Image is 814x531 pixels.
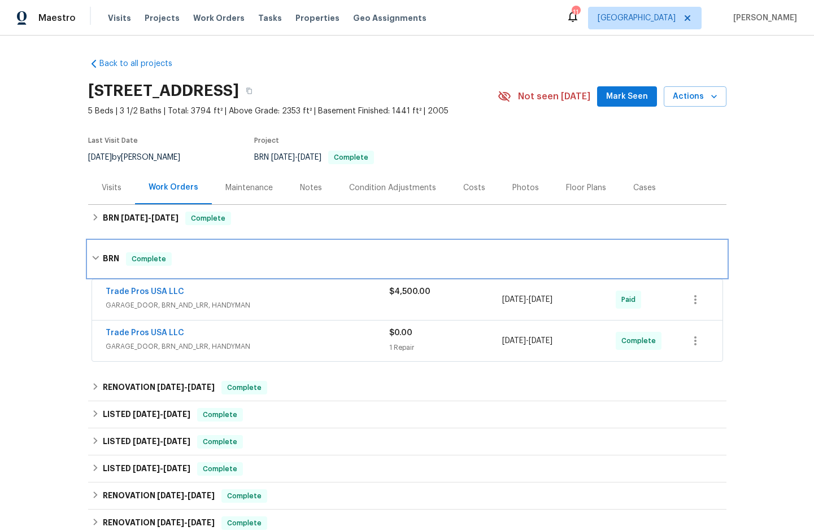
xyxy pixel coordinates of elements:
span: - [157,519,215,526]
span: Complete [223,382,266,393]
span: Projects [145,12,180,24]
button: Copy Address [239,81,259,101]
span: Complete [198,409,242,420]
h6: LISTED [103,462,190,476]
div: BRN [DATE]-[DATE]Complete [88,205,726,232]
span: Visits [108,12,131,24]
span: GARAGE_DOOR, BRN_AND_LRR, HANDYMAN [106,300,389,311]
span: - [133,464,190,472]
span: - [157,383,215,391]
h6: BRN [103,212,179,225]
span: [DATE] [157,491,184,499]
span: Complete [621,335,660,346]
div: LISTED [DATE]-[DATE]Complete [88,455,726,482]
span: Paid [621,294,640,305]
span: - [133,410,190,418]
h6: LISTED [103,435,190,449]
span: - [271,153,321,161]
span: [DATE] [163,437,190,445]
a: Back to all projects [88,58,197,69]
h6: RENOVATION [103,516,215,530]
span: Complete [186,213,230,224]
span: [GEOGRAPHIC_DATA] [598,12,676,24]
span: [DATE] [133,410,160,418]
span: 5 Beds | 3 1/2 Baths | Total: 3794 ft² | Above Grade: 2353 ft² | Basement Finished: 1441 ft² | 2005 [88,106,498,117]
span: [DATE] [121,214,148,222]
span: [PERSON_NAME] [729,12,797,24]
span: [DATE] [163,464,190,472]
span: Complete [329,154,373,161]
div: Notes [300,182,322,194]
span: BRN [254,153,374,161]
span: Complete [223,490,266,502]
div: Work Orders [149,182,198,193]
span: - [133,437,190,445]
span: [DATE] [529,296,552,304]
span: - [502,335,552,346]
span: [DATE] [529,337,552,345]
span: Complete [198,463,242,475]
span: Properties [295,12,339,24]
h6: RENOVATION [103,381,215,394]
span: [DATE] [157,519,184,526]
span: [DATE] [133,464,160,472]
span: Actions [673,90,717,104]
span: [DATE] [188,519,215,526]
span: Mark Seen [606,90,648,104]
span: $0.00 [389,329,412,337]
span: [DATE] [188,491,215,499]
span: [DATE] [163,410,190,418]
div: RENOVATION [DATE]-[DATE]Complete [88,374,726,401]
h6: RENOVATION [103,489,215,503]
span: Work Orders [193,12,245,24]
span: [DATE] [188,383,215,391]
span: [DATE] [151,214,179,222]
div: RENOVATION [DATE]-[DATE]Complete [88,482,726,510]
span: Maestro [38,12,76,24]
span: $4,500.00 [389,288,430,296]
div: Costs [463,182,485,194]
span: Tasks [258,14,282,22]
h6: BRN [103,252,119,266]
div: Photos [512,182,539,194]
span: - [502,294,552,305]
span: [DATE] [502,296,526,304]
span: Complete [223,517,266,529]
div: 11 [572,7,580,18]
h6: LISTED [103,408,190,422]
div: Maintenance [225,182,273,194]
button: Actions [664,86,726,107]
span: - [121,214,179,222]
div: Condition Adjustments [349,182,436,194]
span: [DATE] [502,337,526,345]
div: Visits [102,182,121,194]
span: Geo Assignments [353,12,426,24]
span: Complete [127,253,171,265]
div: LISTED [DATE]-[DATE]Complete [88,401,726,428]
div: 1 Repair [389,342,503,353]
a: Trade Pros USA LLC [106,288,184,296]
span: [DATE] [298,153,321,161]
span: Not seen [DATE] [518,91,590,102]
span: GARAGE_DOOR, BRN_AND_LRR, HANDYMAN [106,341,389,352]
div: Cases [633,182,656,194]
div: BRN Complete [88,241,726,277]
span: [DATE] [271,153,295,161]
span: [DATE] [88,153,112,161]
button: Mark Seen [597,86,657,107]
div: Floor Plans [566,182,606,194]
div: by [PERSON_NAME] [88,151,194,164]
span: Last Visit Date [88,137,138,144]
span: Project [254,137,279,144]
h2: [STREET_ADDRESS] [88,85,239,96]
span: - [157,491,215,499]
div: LISTED [DATE]-[DATE]Complete [88,428,726,455]
span: [DATE] [133,437,160,445]
span: Complete [198,436,242,447]
a: Trade Pros USA LLC [106,329,184,337]
span: [DATE] [157,383,184,391]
